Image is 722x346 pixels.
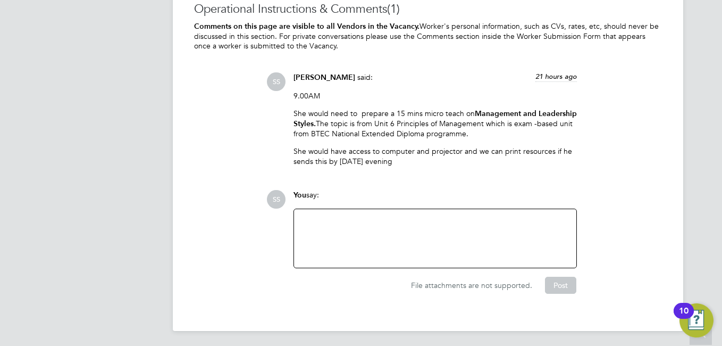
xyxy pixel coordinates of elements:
[293,91,577,101] p: 9.00AM
[387,2,400,16] span: (1)
[293,73,355,82] span: [PERSON_NAME]
[679,311,689,325] div: 10
[293,109,577,139] p: She would need to prepare a 15 mins micro teach on The topic is from Unit 6 Principles of Managem...
[194,2,662,17] h3: Operational Instructions & Comments
[293,190,577,209] div: say:
[194,21,662,51] p: Worker's personal information, such as CVs, rates, etc, should never be discussed in this section...
[545,277,576,294] button: Post
[267,72,286,91] span: SS
[411,281,532,290] span: File attachments are not supported.
[679,303,713,337] button: Open Resource Center, 10 new notifications
[267,190,286,209] span: SS
[293,146,577,166] p: She would have access to computer and projector and we can print resources if he sends this by [D...
[357,72,373,82] span: said:
[535,72,577,81] span: 21 hours ago
[194,22,419,31] b: Comments on this page are visible to all Vendors in the Vacancy.
[293,191,306,200] span: You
